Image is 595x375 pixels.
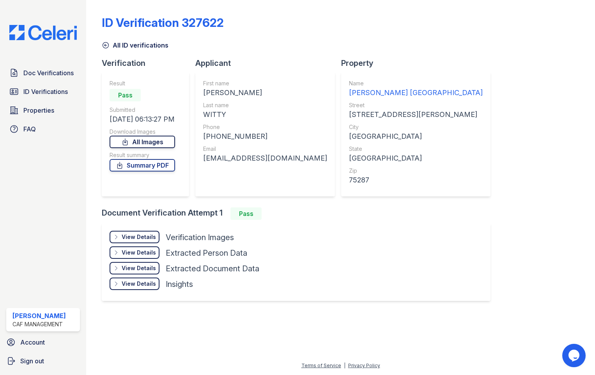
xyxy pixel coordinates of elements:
div: Extracted Person Data [166,248,247,258]
a: Account [3,334,83,350]
div: Property [341,58,497,69]
span: Sign out [20,356,44,366]
a: Privacy Policy [348,363,380,368]
div: WITTY [203,109,327,120]
div: Verification Images [166,232,234,243]
div: Result summary [110,151,175,159]
span: Properties [23,106,54,115]
div: Phone [203,123,327,131]
a: Doc Verifications [6,65,80,81]
div: Verification [102,58,195,69]
div: CAF Management [12,320,66,328]
div: Submitted [110,106,175,114]
div: Download Images [110,128,175,136]
div: [DATE] 06:13:27 PM [110,114,175,125]
a: All ID verifications [102,41,168,50]
div: [GEOGRAPHIC_DATA] [349,153,483,164]
div: | [344,363,345,368]
a: Summary PDF [110,159,175,172]
div: [EMAIL_ADDRESS][DOMAIN_NAME] [203,153,327,164]
div: [STREET_ADDRESS][PERSON_NAME] [349,109,483,120]
div: [PERSON_NAME] [12,311,66,320]
span: Doc Verifications [23,68,74,78]
div: Zip [349,167,483,175]
div: Extracted Document Data [166,263,259,274]
div: Street [349,101,483,109]
div: State [349,145,483,153]
div: [PHONE_NUMBER] [203,131,327,142]
div: Name [349,80,483,87]
a: Terms of Service [301,363,341,368]
div: Document Verification Attempt 1 [102,207,497,220]
img: CE_Logo_Blue-a8612792a0a2168367f1c8372b55b34899dd931a85d93a1a3d3e32e68fde9ad4.png [3,25,83,40]
div: Pass [230,207,262,220]
div: View Details [122,264,156,272]
a: Sign out [3,353,83,369]
div: [PERSON_NAME] [203,87,327,98]
div: View Details [122,280,156,288]
div: View Details [122,249,156,256]
a: Name [PERSON_NAME] [GEOGRAPHIC_DATA] [349,80,483,98]
div: [GEOGRAPHIC_DATA] [349,131,483,142]
div: Pass [110,89,141,101]
div: ID Verification 327622 [102,16,224,30]
div: Applicant [195,58,341,69]
div: Result [110,80,175,87]
span: FAQ [23,124,36,134]
div: City [349,123,483,131]
div: Insights [166,279,193,290]
a: ID Verifications [6,84,80,99]
a: All Images [110,136,175,148]
span: Account [20,338,45,347]
a: FAQ [6,121,80,137]
iframe: chat widget [562,344,587,367]
div: [PERSON_NAME] [GEOGRAPHIC_DATA] [349,87,483,98]
div: View Details [122,233,156,241]
div: 75287 [349,175,483,186]
a: Properties [6,103,80,118]
div: Last name [203,101,327,109]
div: First name [203,80,327,87]
span: ID Verifications [23,87,68,96]
div: Email [203,145,327,153]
